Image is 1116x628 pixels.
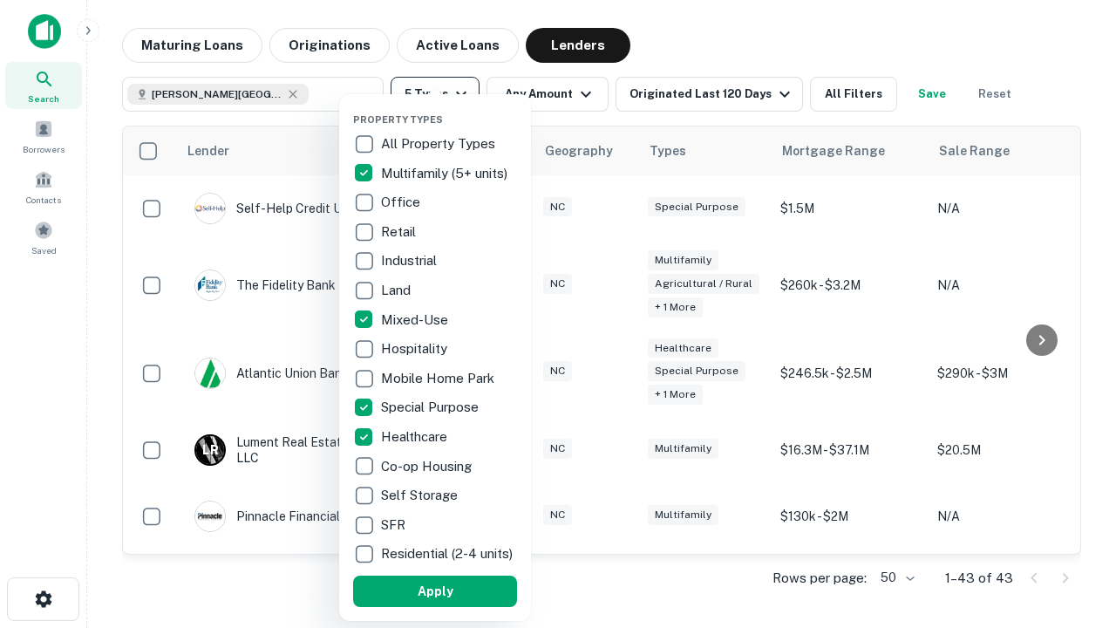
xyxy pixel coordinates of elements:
iframe: Chat Widget [1029,433,1116,516]
button: Apply [353,576,517,607]
p: Office [381,192,424,213]
p: Multifamily (5+ units) [381,163,511,184]
p: Healthcare [381,427,451,447]
p: Special Purpose [381,397,482,418]
p: Co-op Housing [381,456,475,477]
p: Industrial [381,250,440,271]
p: Land [381,280,414,301]
p: Mixed-Use [381,310,452,331]
p: Self Storage [381,485,461,506]
p: Hospitality [381,338,451,359]
p: SFR [381,515,409,536]
p: Residential (2-4 units) [381,543,516,564]
span: Property Types [353,114,443,125]
p: All Property Types [381,133,499,154]
p: Retail [381,222,419,242]
p: Mobile Home Park [381,368,498,389]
